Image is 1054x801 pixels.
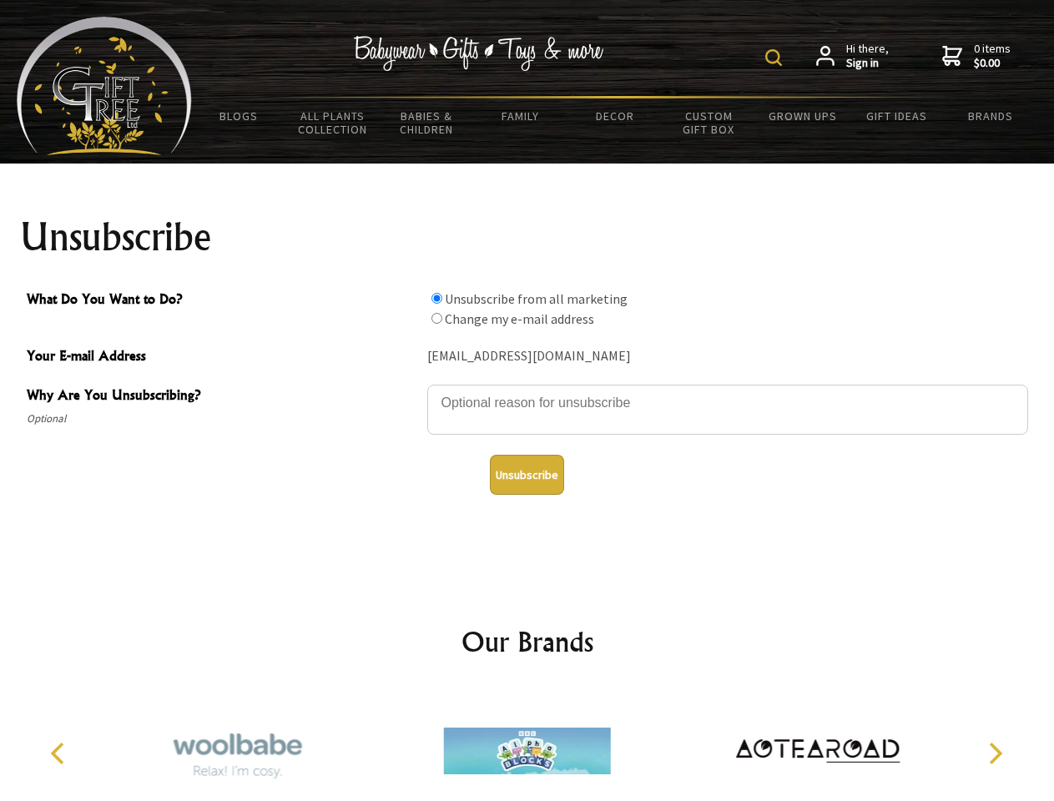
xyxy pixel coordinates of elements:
h1: Unsubscribe [20,217,1035,257]
a: Custom Gift Box [662,98,756,147]
button: Previous [42,735,78,772]
a: BLOGS [192,98,286,133]
img: product search [765,49,782,66]
textarea: Why Are You Unsubscribing? [427,385,1028,435]
h2: Our Brands [33,622,1021,662]
strong: Sign in [846,56,889,71]
span: Your E-mail Address [27,345,419,370]
a: All Plants Collection [286,98,381,147]
span: Why Are You Unsubscribing? [27,385,419,409]
a: Brands [944,98,1038,133]
span: 0 items [974,41,1011,71]
label: Change my e-mail address [445,310,594,327]
a: Gift Ideas [850,98,944,133]
strong: $0.00 [974,56,1011,71]
input: What Do You Want to Do? [431,313,442,324]
div: [EMAIL_ADDRESS][DOMAIN_NAME] [427,344,1028,370]
span: Hi there, [846,42,889,71]
a: Hi there,Sign in [816,42,889,71]
span: Optional [27,409,419,429]
a: Grown Ups [755,98,850,133]
span: What Do You Want to Do? [27,289,419,313]
a: Family [474,98,568,133]
a: 0 items$0.00 [942,42,1011,71]
a: Babies & Children [380,98,474,147]
input: What Do You Want to Do? [431,293,442,304]
img: Babyware - Gifts - Toys and more... [17,17,192,155]
label: Unsubscribe from all marketing [445,290,628,307]
a: Decor [567,98,662,133]
button: Unsubscribe [490,455,564,495]
button: Next [976,735,1013,772]
img: Babywear - Gifts - Toys & more [354,36,604,71]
